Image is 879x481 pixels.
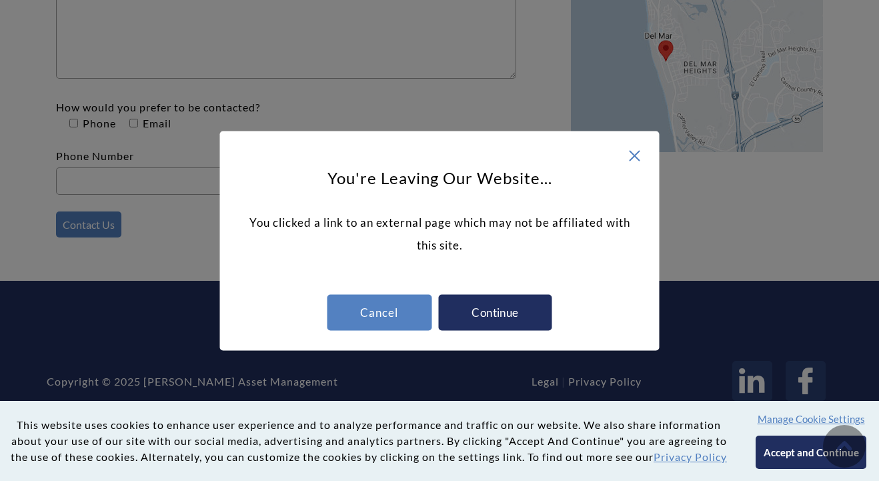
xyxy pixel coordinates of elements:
[654,450,727,463] a: Privacy Policy
[435,268,555,330] a: Continue
[756,436,866,469] button: Accept and Continue
[438,294,552,330] div: Continue
[11,417,727,465] p: This website uses cookies to enhance user experience and to analyze performance and traffic on ou...
[327,294,431,330] div: Cancel
[327,167,552,188] h3: You're Leaving Our Website...
[758,413,865,425] button: Manage Cookie Settings
[240,211,640,256] p: You clicked a link to an external page which may not be affiliated with this site.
